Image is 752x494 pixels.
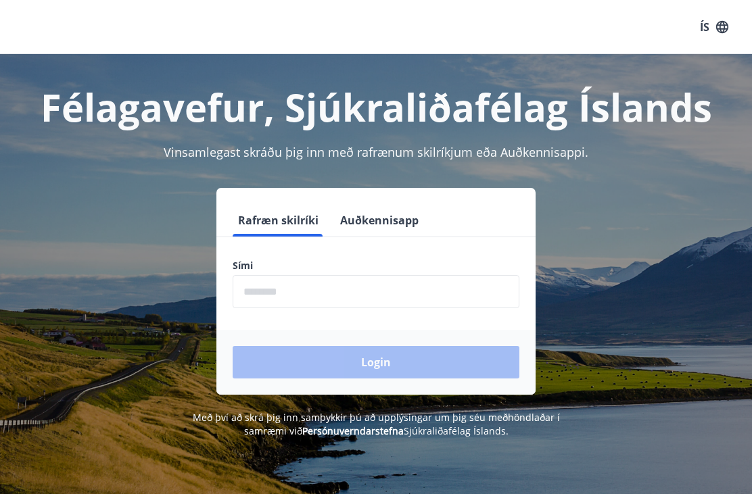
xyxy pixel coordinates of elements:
button: ÍS [692,15,736,39]
button: Auðkennisapp [335,204,424,237]
span: Vinsamlegast skráðu þig inn með rafrænum skilríkjum eða Auðkennisappi. [164,144,588,160]
h1: Félagavefur, Sjúkraliðafélag Íslands [16,81,736,132]
a: Persónuverndarstefna [302,424,404,437]
span: Með því að skrá þig inn samþykkir þú að upplýsingar um þig séu meðhöndlaðar í samræmi við Sjúkral... [193,411,560,437]
button: Rafræn skilríki [233,204,324,237]
label: Sími [233,259,519,272]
